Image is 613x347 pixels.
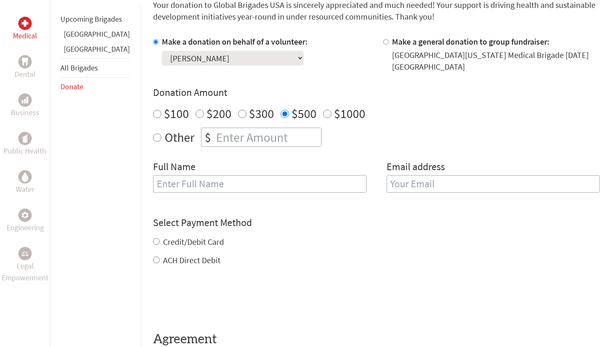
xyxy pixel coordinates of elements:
h4: Select Payment Method [153,216,600,229]
div: Engineering [18,209,32,222]
a: WaterWater [16,170,34,195]
label: $300 [249,106,274,121]
img: Medical [22,20,28,27]
img: Legal Empowerment [22,251,28,256]
label: $1000 [334,106,365,121]
label: $200 [206,106,231,121]
p: Engineering [7,222,44,234]
p: Legal Empowerment [2,260,48,284]
a: EngineeringEngineering [7,209,44,234]
div: Public Health [18,132,32,145]
a: [GEOGRAPHIC_DATA] [64,29,130,39]
div: Dental [18,55,32,68]
div: Medical [18,17,32,30]
label: Other [165,128,194,147]
label: $100 [164,106,189,121]
li: Upcoming Brigades [60,10,130,28]
p: Business [11,107,39,118]
img: Water [22,172,28,181]
label: $500 [291,106,317,121]
li: All Brigades [60,58,130,78]
label: Email address [387,160,445,175]
p: Medical [13,30,37,42]
input: Enter Full Name [153,175,367,193]
h4: Agreement [153,332,600,347]
p: Dental [15,68,35,80]
a: Public HealthPublic Health [4,132,46,157]
div: Business [18,93,32,107]
img: Public Health [22,134,28,143]
a: All Brigades [60,63,98,73]
a: MedicalMedical [13,17,37,42]
iframe: reCAPTCHA [153,283,280,315]
label: ACH Direct Debit [163,255,221,265]
label: Make a general donation to group fundraiser: [392,36,550,47]
li: Guatemala [60,43,130,58]
a: Legal EmpowermentLegal Empowerment [2,247,48,284]
p: Public Health [4,145,46,157]
a: Upcoming Brigades [60,14,122,24]
a: [GEOGRAPHIC_DATA] [64,44,130,54]
li: Ghana [60,28,130,43]
input: Enter Amount [214,128,321,146]
input: Your Email [387,175,600,193]
div: Legal Empowerment [18,247,32,260]
img: Dental [22,58,28,65]
label: Make a donation on behalf of a volunteer: [162,36,308,47]
a: BusinessBusiness [11,93,39,118]
p: Water [16,184,34,195]
label: Credit/Debit Card [163,236,224,247]
h4: Donation Amount [153,86,600,99]
a: Donate [60,82,83,91]
a: DentalDental [15,55,35,80]
li: Donate [60,78,130,96]
div: $ [201,128,214,146]
img: Business [22,97,28,103]
div: [GEOGRAPHIC_DATA][US_STATE] Medical Brigade [DATE] [GEOGRAPHIC_DATA] [392,49,600,73]
label: Full Name [153,160,196,175]
img: Engineering [22,212,28,219]
div: Water [18,170,32,184]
